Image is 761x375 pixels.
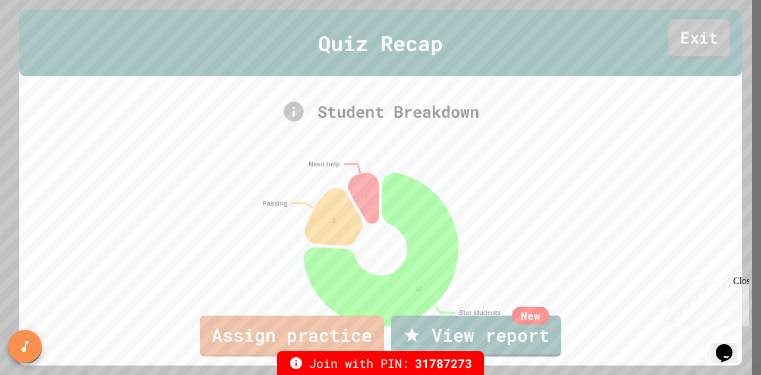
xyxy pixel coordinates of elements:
[415,354,472,372] span: 31787273
[309,160,340,168] text: Need help
[263,199,288,206] text: Passing
[662,276,749,326] iframe: chat widget
[512,307,549,324] div: New
[459,309,501,316] text: Star students
[200,316,384,357] a: Assign practice
[668,19,730,58] a: Exit
[711,327,749,363] iframe: chat widget
[5,5,82,75] div: Chat with us now!Close
[277,351,484,375] div: Join with PIN:
[8,330,42,363] button: SpeedDial basic example
[19,10,742,77] div: Quiz Recap
[391,316,561,357] a: View report
[143,100,618,124] div: Student Breakdown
